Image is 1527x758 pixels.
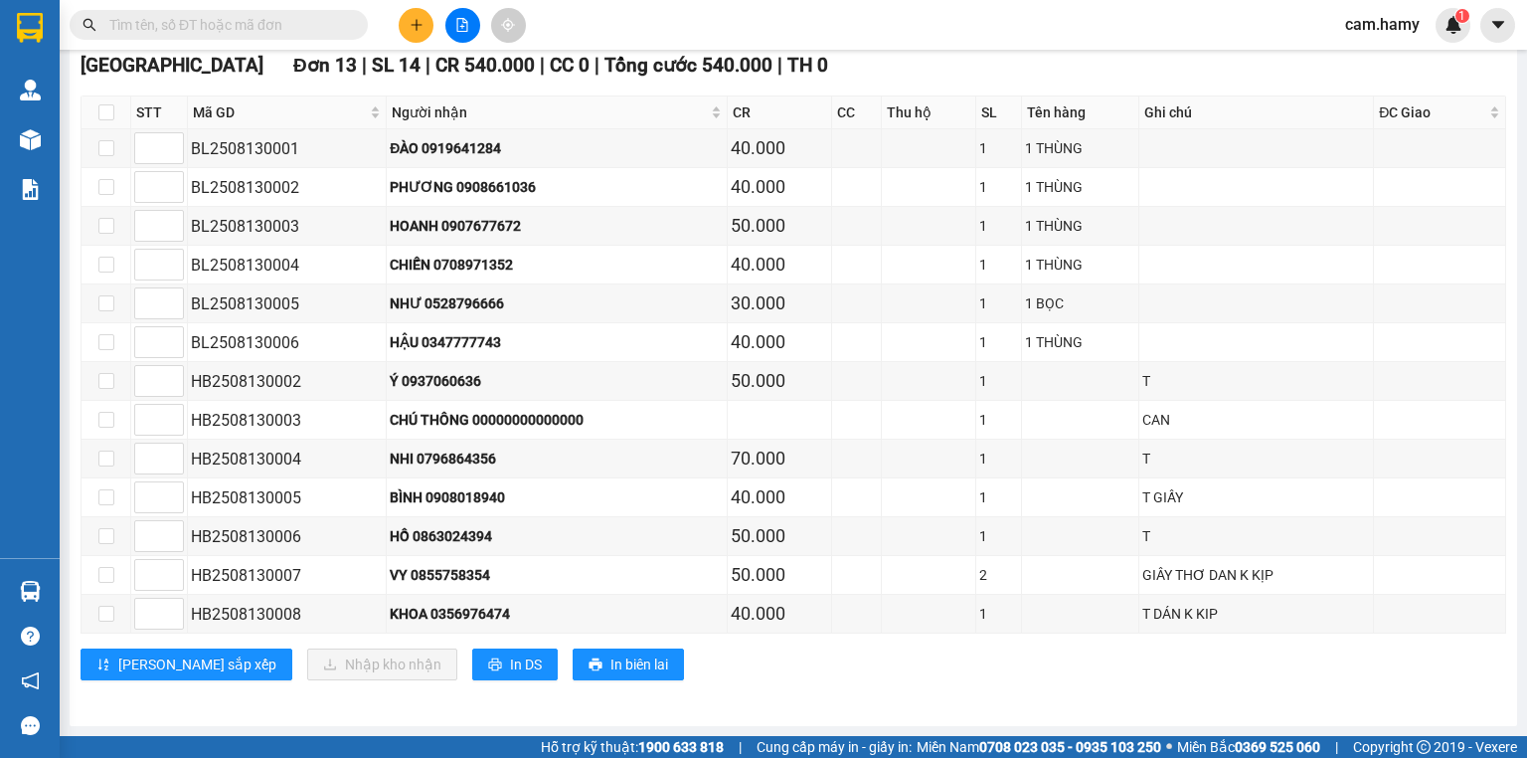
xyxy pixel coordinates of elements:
[1335,736,1338,758] span: |
[731,561,828,589] div: 50.000
[979,292,1018,314] div: 1
[979,486,1018,508] div: 1
[399,8,433,43] button: plus
[392,101,707,123] span: Người nhận
[191,136,383,161] div: BL2508130001
[731,134,828,162] div: 40.000
[188,478,387,517] td: HB2508130005
[293,54,357,77] span: Đơn 13
[20,80,41,100] img: warehouse-icon
[589,658,602,673] span: printer
[188,401,387,440] td: HB2508130003
[1142,448,1370,470] div: T
[501,18,515,32] span: aim
[979,525,1018,547] div: 1
[390,409,724,431] div: CHÚ THÔNG 00000000000000
[191,330,383,355] div: BL2508130006
[1142,564,1370,586] div: GIÂY THƠ DAN K KỊP
[118,654,276,675] span: [PERSON_NAME] sắp xếp
[731,522,828,550] div: 50.000
[390,448,724,470] div: NHI 0796864356
[188,556,387,595] td: HB2508130007
[917,736,1161,758] span: Miền Nam
[731,367,828,395] div: 50.000
[472,649,558,680] button: printerIn DS
[1022,96,1140,129] th: Tên hàng
[728,96,832,129] th: CR
[1025,254,1136,276] div: 1 THÙNG
[96,658,110,673] span: sort-ascending
[191,408,383,433] div: HB2508130003
[362,54,367,77] span: |
[979,331,1018,353] div: 1
[1142,603,1370,625] div: T DÁN K KIP
[777,54,782,77] span: |
[425,54,430,77] span: |
[1480,8,1515,43] button: caret-down
[604,54,772,77] span: Tổng cước 540.000
[491,8,526,43] button: aim
[1235,739,1320,755] strong: 0369 525 060
[1025,137,1136,159] div: 1 THÙNG
[193,101,366,123] span: Mã GD
[372,54,421,77] span: SL 14
[390,215,724,237] div: HOANH 0907677672
[21,627,40,646] span: question-circle
[1379,101,1485,123] span: ĐC Giao
[882,96,976,129] th: Thu hộ
[188,323,387,362] td: BL2508130006
[979,137,1018,159] div: 1
[188,517,387,556] td: HB2508130006
[979,564,1018,586] div: 2
[390,176,724,198] div: PHƯƠNG 0908661036
[540,54,545,77] span: |
[188,440,387,478] td: HB2508130004
[1166,743,1172,751] span: ⚪️
[1025,215,1136,237] div: 1 THÙNG
[188,207,387,246] td: BL2508130003
[191,447,383,472] div: HB2508130004
[1142,409,1370,431] div: CAN
[1025,331,1136,353] div: 1 THÙNG
[594,54,599,77] span: |
[20,581,41,602] img: warehouse-icon
[787,54,828,77] span: TH 0
[390,603,724,625] div: KHOA 0356976474
[731,600,828,628] div: 40.000
[410,18,424,32] span: plus
[191,291,383,316] div: BL2508130005
[731,212,828,240] div: 50.000
[455,18,469,32] span: file-add
[979,215,1018,237] div: 1
[307,649,457,680] button: downloadNhập kho nhận
[1489,16,1507,34] span: caret-down
[20,129,41,150] img: warehouse-icon
[1142,370,1370,392] div: T
[191,563,383,588] div: HB2508130007
[390,254,724,276] div: CHIẾN 0708971352
[109,14,344,36] input: Tìm tên, số ĐT hoặc mã đơn
[1142,486,1370,508] div: T GIẤY
[731,445,828,473] div: 70.000
[610,654,668,675] span: In biên lai
[390,525,724,547] div: HỒ 0863024394
[188,595,387,634] td: HB2508130008
[390,370,724,392] div: Ý 0937060636
[191,602,383,627] div: HB2508130008
[731,483,828,511] div: 40.000
[20,179,41,200] img: solution-icon
[1458,9,1465,23] span: 1
[21,671,40,690] span: notification
[1142,525,1370,547] div: T
[188,362,387,401] td: HB2508130002
[1025,176,1136,198] div: 1 THÙNG
[435,54,535,77] span: CR 540.000
[1139,96,1374,129] th: Ghi chú
[979,370,1018,392] div: 1
[390,564,724,586] div: VY 0855758354
[188,129,387,168] td: BL2508130001
[573,649,684,680] button: printerIn biên lai
[191,175,383,200] div: BL2508130002
[21,716,40,735] span: message
[191,253,383,278] div: BL2508130004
